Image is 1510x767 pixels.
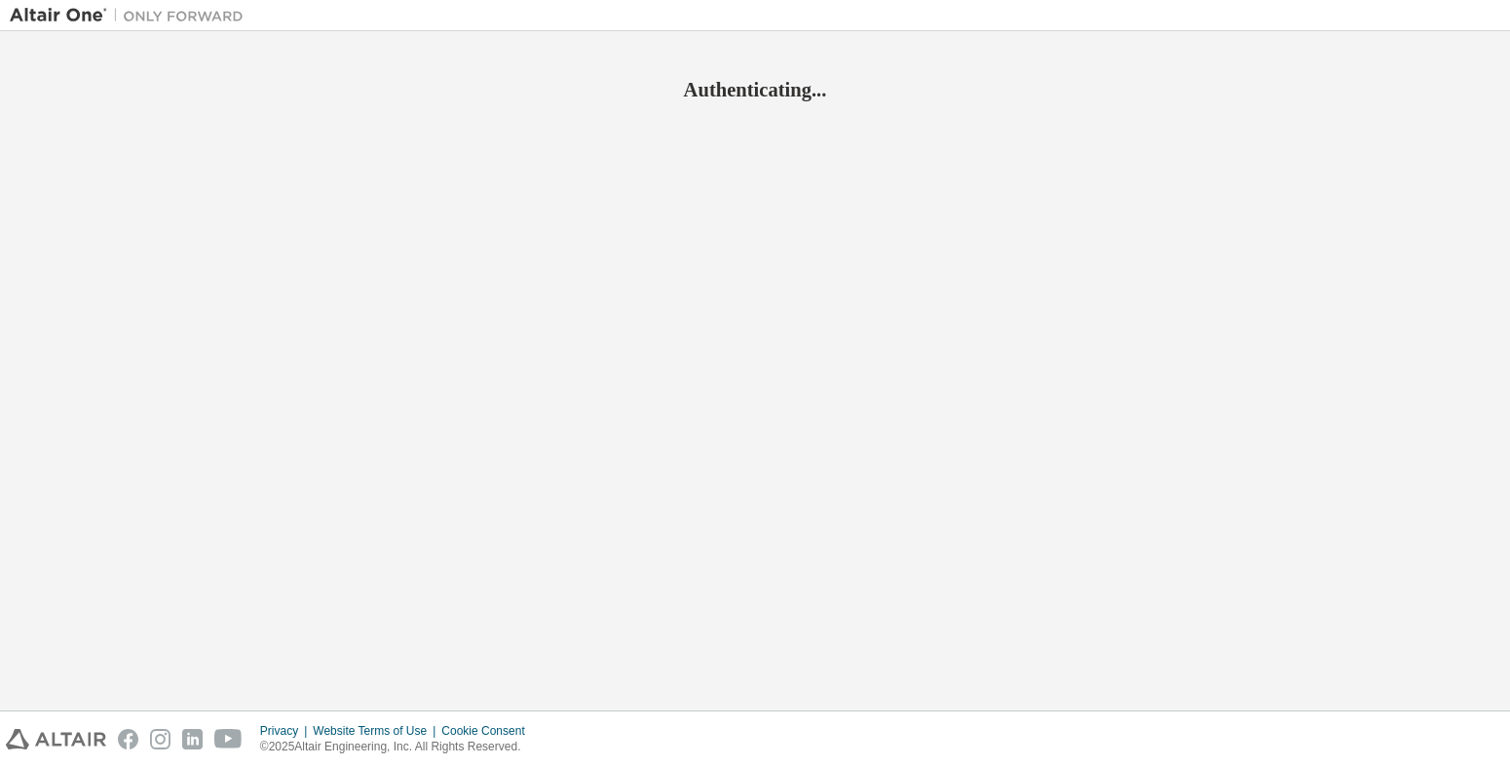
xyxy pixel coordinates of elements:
[260,739,537,755] p: © 2025 Altair Engineering, Inc. All Rights Reserved.
[313,723,441,739] div: Website Terms of Use
[150,729,170,749] img: instagram.svg
[6,729,106,749] img: altair_logo.svg
[214,729,243,749] img: youtube.svg
[441,723,536,739] div: Cookie Consent
[10,6,253,25] img: Altair One
[10,77,1500,102] h2: Authenticating...
[182,729,203,749] img: linkedin.svg
[260,723,313,739] div: Privacy
[118,729,138,749] img: facebook.svg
